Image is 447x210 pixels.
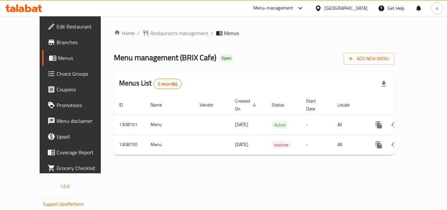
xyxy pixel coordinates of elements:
span: Menus [224,29,239,37]
td: All [332,135,366,155]
span: Promotions [57,101,109,109]
a: Restaurants management [142,29,208,37]
span: Coupons [57,86,109,93]
td: Menu [145,135,194,155]
span: s [436,5,438,12]
a: Grocery Checklist [42,160,114,176]
span: Add New Menu [349,55,389,63]
a: Menu disclaimer [42,113,114,129]
a: Branches [42,34,114,50]
a: Upsell [42,129,114,144]
button: Change Status [387,117,402,133]
span: Choice Groups [57,70,109,78]
table: enhanced table [114,95,439,155]
li: / [137,29,140,37]
div: Export file [376,76,392,92]
span: Name [151,101,170,109]
td: - [301,135,332,155]
th: Actions [366,95,439,115]
div: Total records count [153,79,182,89]
li: / [211,29,213,37]
span: Version: [43,182,59,191]
span: ID [119,101,132,109]
h2: Menus List [119,78,182,89]
div: Open [219,54,234,62]
span: Get support on: [43,193,73,202]
span: Open [219,55,234,61]
span: Created On [235,97,259,113]
span: Grocery Checklist [57,164,109,172]
span: Restaurants management [150,29,208,37]
a: Home [114,29,135,37]
nav: breadcrumb [114,29,394,37]
span: [DATE] [235,120,248,129]
span: Status [272,101,293,109]
span: Branches [57,38,109,46]
a: Coupons [42,82,114,97]
span: 1.0.0 [60,182,70,191]
a: Menus [42,50,114,66]
td: All [332,115,366,135]
span: Edit Restaurant [57,23,109,30]
span: Vendor [200,101,222,109]
span: Menu management ( BRIX Cafe ) [114,50,216,65]
span: Start Date [306,97,324,113]
td: Menu [145,115,194,135]
a: Choice Groups [42,66,114,82]
a: Edit Restaurant [42,19,114,34]
a: Promotions [42,97,114,113]
span: 2 record(s) [154,81,182,87]
span: Upsell [57,133,109,141]
td: 1308751 [114,115,145,135]
span: Menu disclaimer [57,117,109,125]
span: Locale [337,101,358,109]
span: [DATE] [235,140,248,149]
button: Change Status [387,137,402,153]
td: 1308750 [114,135,145,155]
button: more [371,137,387,153]
span: Coverage Report [57,148,109,156]
div: [GEOGRAPHIC_DATA] [324,5,367,12]
a: Support.OpsPlatform [43,200,84,208]
button: more [371,117,387,133]
div: Menu-management [253,4,294,12]
td: - [301,115,332,135]
span: Active [272,121,288,129]
span: Inactive [272,141,291,149]
span: Menus [58,54,109,62]
a: Coverage Report [42,144,114,160]
button: Add New Menu [344,53,394,65]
